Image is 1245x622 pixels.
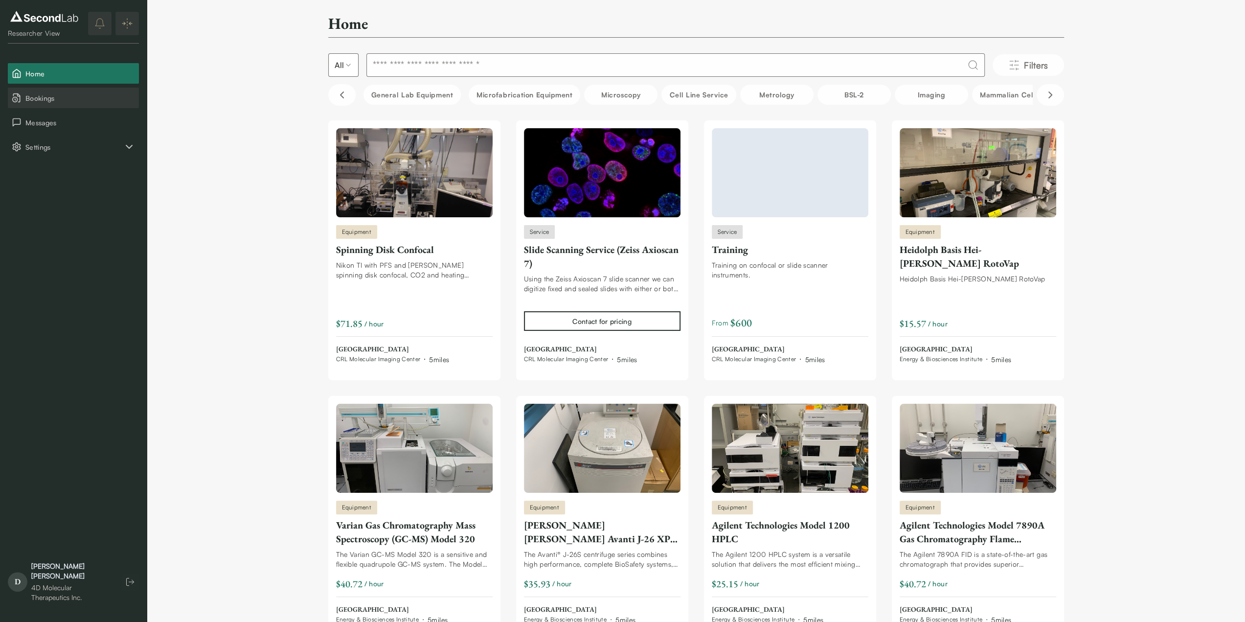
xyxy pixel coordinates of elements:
div: Agilent Technologies Model 1200 HPLC [712,518,868,546]
div: Spinning Disk Confocal [336,243,493,256]
span: Bookings [25,93,135,103]
span: Equipment [530,503,559,512]
span: Equipment [905,503,935,512]
div: Heidolph Basis Hei-[PERSON_NAME] RotoVap [900,274,1056,284]
button: Settings [8,137,139,157]
button: Scroll left [328,84,356,106]
span: CRL Molecular Imaging Center [712,355,796,363]
img: Agilent Technologies Model 7890A Gas Chromatography Flame Ionization Detector [900,404,1056,493]
button: Cell line service [661,85,736,105]
span: CRL Molecular Imaging Center [524,355,609,363]
img: Slide Scanning Service (Zeiss Axioscan 7) [524,128,680,217]
img: Varian Gas Chromatography Mass Spectroscopy (GC-MS) Model 320 [336,404,493,493]
div: 5 miles [991,354,1011,365]
span: Equipment [718,503,747,512]
div: 5 miles [429,354,449,365]
span: / hour [364,578,384,589]
button: Metrology [740,85,814,105]
img: Agilent Technologies Model 1200 HPLC [712,404,868,493]
div: Training on confocal or slide scanner instruments. [712,260,868,280]
span: [GEOGRAPHIC_DATA] [336,605,448,615]
div: $15.57 [900,317,926,330]
button: Expand/Collapse sidebar [115,12,139,35]
div: $40.72 [900,577,926,591]
div: The Varian GC-MS Model 320 is a sensitive and flexible quadrupole GC-MS system. The Model 320 pro... [336,550,493,569]
span: [GEOGRAPHIC_DATA] [336,345,450,354]
div: The Agilent 7890A FID is a state-of-the-art gas chromatograph that provides superior performance ... [900,550,1056,569]
span: [GEOGRAPHIC_DATA] [712,605,824,615]
span: Equipment [342,228,371,236]
img: Beckman Coulter Avanti J-26 XP Centrifuge [524,404,680,493]
button: Bookings [8,88,139,108]
span: / hour [552,578,572,589]
button: Filters [993,54,1064,76]
button: Messages [8,112,139,133]
div: Agilent Technologies Model 7890A Gas Chromatography Flame Ionization Detector [900,518,1056,546]
div: $71.85 [336,317,362,330]
button: Mammalian Cells [972,85,1046,105]
div: 4D Molecular Therapeutics Inc. [31,583,112,602]
button: Scroll right [1037,84,1064,106]
span: / hour [740,578,760,589]
span: Service [530,228,549,236]
button: Microscopy [584,85,657,105]
div: Nikon TI with PFS and [PERSON_NAME] spinning disk confocal, CO2 and heating incubation chamber wi... [336,260,493,280]
span: Equipment [342,503,371,512]
span: [GEOGRAPHIC_DATA] [524,605,636,615]
span: CRL Molecular Imaging Center [336,355,421,363]
div: Using the Zeiss Axioscan 7 slide scanner we can digitize fixed and sealed slides with either or b... [524,274,680,294]
span: / hour [364,319,384,329]
span: Home [25,69,135,79]
img: logo [8,9,81,24]
div: 5 miles [617,354,637,365]
span: [GEOGRAPHIC_DATA] [524,345,637,354]
button: Home [8,63,139,84]
div: [PERSON_NAME] [PERSON_NAME] Avanti J-26 XP Centrifuge [524,518,680,546]
span: From [712,316,752,331]
span: / hour [928,319,948,329]
div: $35.93 [524,577,550,591]
span: [GEOGRAPHIC_DATA] [900,345,1012,354]
div: $25.15 [712,577,738,591]
button: Microfabrication Equipment [469,85,580,105]
h2: Home [328,14,368,33]
div: The Avanti® J-26S centrifuge series combines high performance, complete BioSafety systems, and lo... [524,550,680,569]
span: Messages [25,117,135,128]
div: 5 miles [805,354,825,365]
button: General Lab equipment [363,85,461,105]
div: Contact for pricing [572,316,631,326]
img: Spinning Disk Confocal [336,128,493,217]
button: Select listing type [328,53,359,77]
span: [GEOGRAPHIC_DATA] [712,345,825,354]
span: $ 600 [730,316,752,331]
button: BSL-2 [817,85,891,105]
div: Heidolph Basis Hei-[PERSON_NAME] RotoVap [900,243,1056,270]
img: Heidolph Basis Hei-VAP HL RotoVap [900,128,1056,217]
span: Energy & Biosciences Institute [900,355,983,363]
button: Imaging [895,85,968,105]
div: Settings sub items [8,137,139,157]
span: [GEOGRAPHIC_DATA] [900,605,1012,615]
span: Service [718,228,737,236]
div: Slide Scanning Service (Zeiss Axioscan 7) [524,243,680,270]
button: Log out [121,573,139,591]
div: Training [712,243,868,256]
a: Slide Scanning Service (Zeiss Axioscan 7)ServiceSlide Scanning Service (Zeiss Axioscan 7)Using th... [524,128,680,365]
a: ServiceTrainingTraining on confocal or slide scanner instruments.From $600[GEOGRAPHIC_DATA]CRL Mo... [712,128,868,365]
a: Spinning Disk ConfocalEquipmentSpinning Disk ConfocalNikon TI with PFS and [PERSON_NAME] spinning... [336,128,493,365]
span: Filters [1024,58,1048,72]
a: Heidolph Basis Hei-VAP HL RotoVapEquipmentHeidolph Basis Hei-[PERSON_NAME] RotoVapHeidolph Basis ... [900,128,1056,365]
span: Settings [25,142,123,152]
div: Researcher View [8,28,81,38]
div: Varian Gas Chromatography Mass Spectroscopy (GC-MS) Model 320 [336,518,493,546]
span: / hour [928,578,948,589]
span: Equipment [905,228,935,236]
div: $40.72 [336,577,362,591]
